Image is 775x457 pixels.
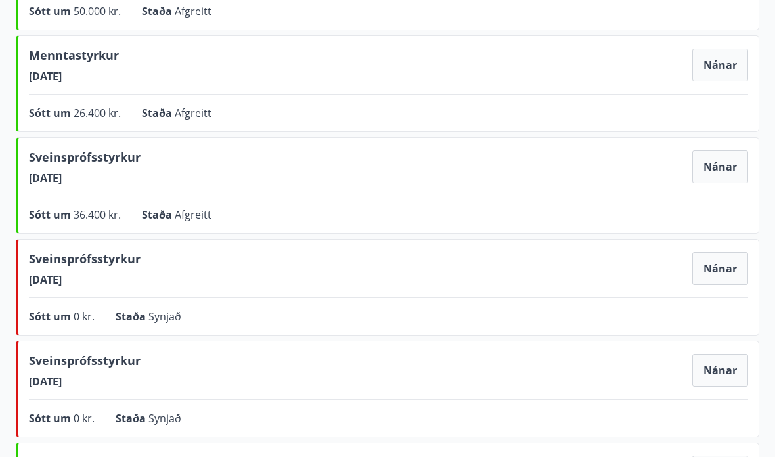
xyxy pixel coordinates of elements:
span: Menntastyrkur [29,47,119,69]
button: Nánar [692,49,748,81]
span: [DATE] [29,374,141,389]
span: Sótt um [29,106,74,120]
span: Afgreitt [175,106,211,120]
span: Sótt um [29,207,74,222]
span: Sótt um [29,309,74,324]
span: Sveinsprófsstyrkur [29,352,141,374]
span: Sveinsprófsstyrkur [29,250,141,272]
button: Nánar [692,354,748,387]
span: Afgreitt [175,207,211,222]
span: Staða [116,309,148,324]
span: Synjað [148,411,181,425]
span: 36.400 kr. [74,207,121,222]
button: Nánar [692,252,748,285]
span: [DATE] [29,171,141,185]
span: Afgreitt [175,4,211,18]
button: Nánar [692,150,748,183]
span: 26.400 kr. [74,106,121,120]
span: 0 kr. [74,309,95,324]
span: Staða [116,411,148,425]
span: Synjað [148,309,181,324]
span: Staða [142,4,175,18]
span: Sveinsprófsstyrkur [29,148,141,171]
span: [DATE] [29,272,141,287]
span: 50.000 kr. [74,4,121,18]
span: Sótt um [29,411,74,425]
span: Staða [142,106,175,120]
span: Staða [142,207,175,222]
span: Sótt um [29,4,74,18]
span: 0 kr. [74,411,95,425]
span: [DATE] [29,69,119,83]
